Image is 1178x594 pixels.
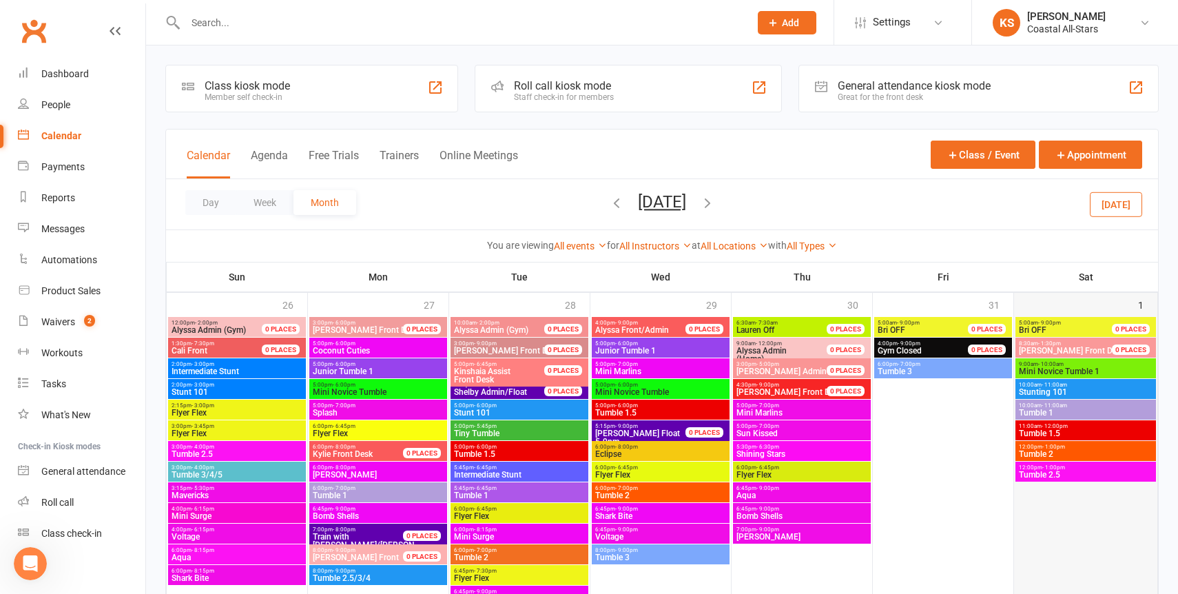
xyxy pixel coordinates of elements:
[454,346,560,356] span: [PERSON_NAME] Front Desk
[171,340,278,347] span: 1:30pm
[554,240,607,252] a: All events
[565,293,590,316] div: 28
[474,423,497,429] span: - 5:45pm
[685,324,723,334] div: 0 PLACES
[474,526,497,533] span: - 8:15pm
[898,340,920,347] span: - 9:00pm
[838,92,991,102] div: Great for the front desk
[1014,263,1158,291] th: Sat
[333,382,355,388] span: - 6:00pm
[192,464,214,471] span: - 4:00pm
[544,324,582,334] div: 0 PLACES
[41,285,101,296] div: Product Sales
[756,340,782,347] span: - 12:00pm
[192,382,214,388] span: - 3:00pm
[756,361,779,367] span: - 5:00pm
[477,320,499,326] span: - 2:00pm
[619,240,692,252] a: All Instructors
[993,9,1020,37] div: KS
[453,471,586,479] span: Intermediate Stunt
[440,149,518,178] button: Online Meetings
[615,340,638,347] span: - 6:00pm
[403,324,441,334] div: 0 PLACES
[873,7,911,38] span: Settings
[1038,340,1061,347] span: - 1:30pm
[685,427,723,438] div: 0 PLACES
[692,240,701,251] strong: at
[736,387,843,397] span: [PERSON_NAME] Front Desk
[1018,367,1153,376] span: Mini Novice Tumble 1
[41,528,102,539] div: Class check-in
[756,320,778,326] span: - 7:30am
[595,347,727,355] span: Junior Tumble 1
[544,345,582,355] div: 0 PLACES
[453,429,586,438] span: Tiny Tumble
[595,382,727,388] span: 5:00pm
[544,365,582,376] div: 0 PLACES
[41,409,91,420] div: What's New
[615,464,638,471] span: - 6:45pm
[453,367,561,384] span: Front Desk
[1018,444,1153,450] span: 12:00pm
[453,464,586,471] span: 5:45pm
[84,315,95,327] span: 2
[756,464,779,471] span: - 6:45pm
[312,471,444,479] span: [PERSON_NAME]
[192,444,214,450] span: - 4:00pm
[732,263,873,291] th: Thu
[171,402,303,409] span: 2:15pm
[18,121,145,152] a: Calendar
[827,386,865,396] div: 0 PLACES
[595,429,680,438] span: [PERSON_NAME] Float
[454,387,527,397] span: Shelby Admin/Float
[1038,361,1064,367] span: - 10:00am
[474,402,497,409] span: - 6:00pm
[453,485,586,491] span: 5:45pm
[989,293,1013,316] div: 31
[18,369,145,400] a: Tasks
[877,367,1009,376] span: Tumble 3
[41,130,81,141] div: Calendar
[453,512,586,520] span: Flyer Flex
[1018,382,1153,388] span: 10:00am
[171,512,303,520] span: Mini Surge
[756,444,779,450] span: - 6:30pm
[18,307,145,338] a: Waivers 2
[595,491,727,500] span: Tumble 2
[595,409,727,417] span: Tumble 1.5
[333,506,355,512] span: - 9:00pm
[171,388,303,396] span: Stunt 101
[192,361,214,367] span: - 3:00pm
[18,338,145,369] a: Workouts
[1042,402,1067,409] span: - 11:00am
[607,240,619,251] strong: for
[595,485,727,491] span: 6:00pm
[615,485,638,491] span: - 7:00pm
[756,485,779,491] span: - 9:00pm
[18,276,145,307] a: Product Sales
[453,533,586,541] span: Mini Surge
[312,485,444,491] span: 6:00pm
[595,340,727,347] span: 5:00pm
[736,402,868,409] span: 5:00pm
[1018,423,1153,429] span: 11:00am
[171,409,303,417] span: Flyer Flex
[171,320,278,326] span: 12:00pm
[1042,444,1065,450] span: - 1:00pm
[453,526,586,533] span: 6:00pm
[171,506,303,512] span: 4:00pm
[312,382,444,388] span: 5:00pm
[595,464,727,471] span: 6:00pm
[873,263,1014,291] th: Fri
[312,402,444,409] span: 5:00pm
[787,240,837,252] a: All Types
[1042,382,1067,388] span: - 11:00am
[18,456,145,487] a: General attendance kiosk mode
[41,99,70,110] div: People
[615,382,638,388] span: - 6:00pm
[41,466,125,477] div: General attendance
[380,149,419,178] button: Trainers
[313,532,349,542] span: Train with
[262,345,300,355] div: 0 PLACES
[453,320,561,326] span: 10:00am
